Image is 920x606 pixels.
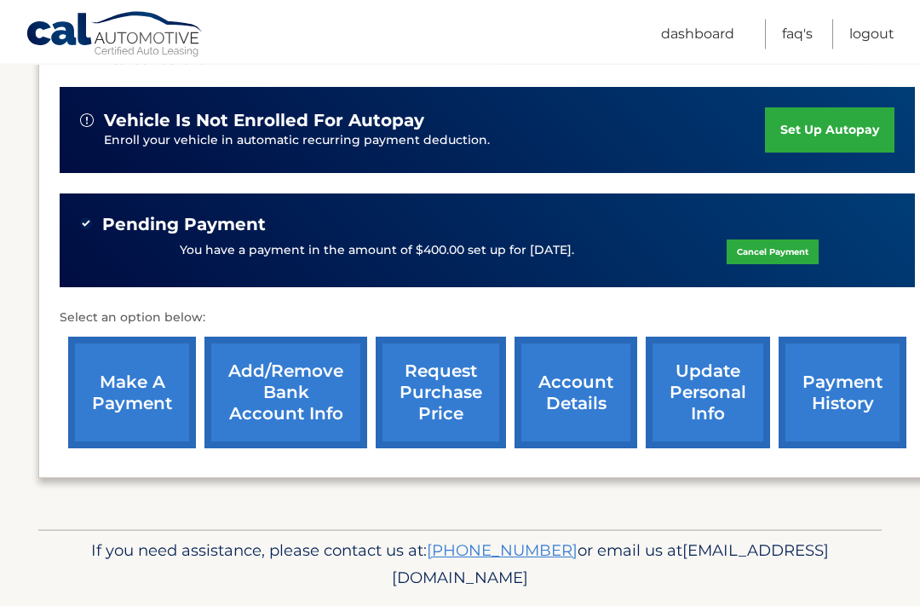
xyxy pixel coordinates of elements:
[392,541,829,588] span: [EMAIL_ADDRESS][DOMAIN_NAME]
[104,132,765,151] p: Enroll your vehicle in automatic recurring payment deduction.
[80,218,92,230] img: check-green.svg
[427,541,578,561] a: [PHONE_NUMBER]
[779,338,906,449] a: payment history
[661,20,734,49] a: Dashboard
[727,240,819,265] a: Cancel Payment
[646,338,770,449] a: update personal info
[102,215,266,236] span: Pending Payment
[765,108,894,153] a: set up autopay
[204,338,367,449] a: Add/Remove bank account info
[80,114,94,128] img: alert-white.svg
[180,242,574,261] p: You have a payment in the amount of $400.00 set up for [DATE].
[60,309,915,329] p: Select an option below:
[515,338,637,449] a: account details
[26,11,204,61] a: Cal Automotive
[68,338,196,449] a: make a payment
[64,538,856,592] p: If you need assistance, please contact us at: or email us at
[849,20,894,49] a: Logout
[104,111,424,132] span: vehicle is not enrolled for autopay
[782,20,813,49] a: FAQ's
[376,338,506,449] a: request purchase price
